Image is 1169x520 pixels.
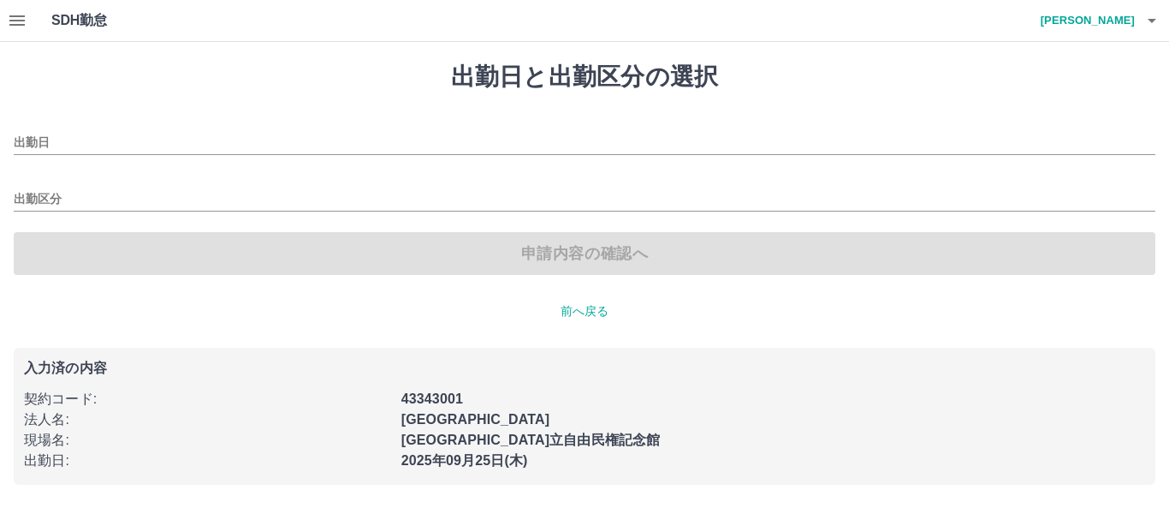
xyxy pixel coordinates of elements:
[24,451,391,471] p: 出勤日 :
[401,433,661,447] b: [GEOGRAPHIC_DATA]立自由民権記念館
[24,430,391,451] p: 現場名 :
[24,362,1145,375] p: 入力済の内容
[401,453,528,468] b: 2025年09月25日(木)
[14,63,1155,92] h1: 出勤日と出勤区分の選択
[401,391,463,406] b: 43343001
[24,389,391,409] p: 契約コード :
[14,302,1155,320] p: 前へ戻る
[24,409,391,430] p: 法人名 :
[401,412,550,427] b: [GEOGRAPHIC_DATA]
